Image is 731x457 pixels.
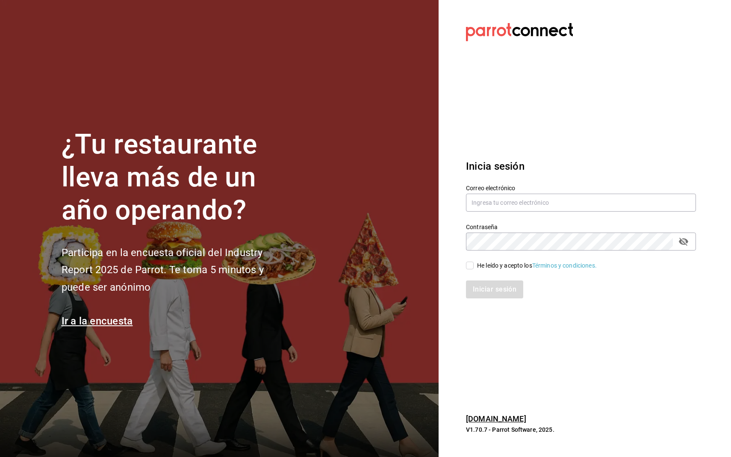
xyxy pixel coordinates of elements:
[676,234,691,249] button: passwordField
[466,185,696,191] label: Correo electrónico
[532,262,597,269] a: Términos y condiciones.
[477,261,597,270] div: He leído y acepto los
[466,159,696,174] h3: Inicia sesión
[62,128,292,227] h1: ¿Tu restaurante lleva más de un año operando?
[62,244,292,296] h2: Participa en la encuesta oficial del Industry Report 2025 de Parrot. Te toma 5 minutos y puede se...
[62,315,133,327] a: Ir a la encuesta
[466,414,526,423] a: [DOMAIN_NAME]
[466,425,696,434] p: V1.70.7 - Parrot Software, 2025.
[466,224,696,230] label: Contraseña
[466,194,696,212] input: Ingresa tu correo electrónico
